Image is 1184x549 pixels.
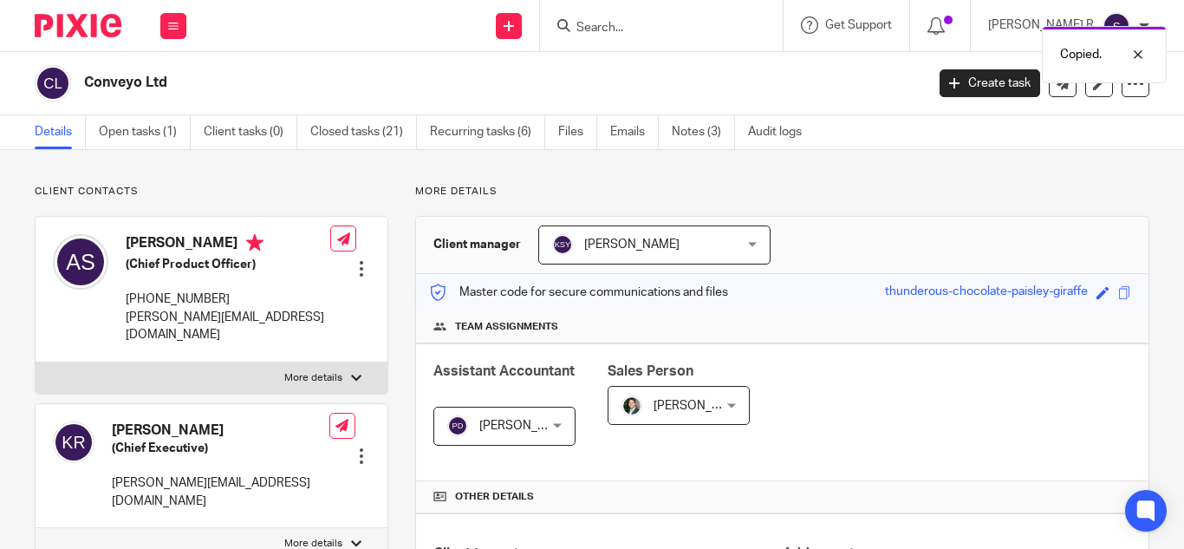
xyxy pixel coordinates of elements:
[552,234,573,255] img: svg%3E
[284,371,342,385] p: More details
[672,115,735,149] a: Notes (3)
[1060,46,1102,63] p: Copied.
[35,65,71,101] img: svg%3E
[455,490,534,504] span: Other details
[126,309,330,344] p: [PERSON_NAME][EMAIL_ADDRESS][DOMAIN_NAME]
[126,256,330,273] h5: (Chief Product Officer)
[608,364,693,378] span: Sales Person
[1103,12,1130,40] img: svg%3E
[415,185,1149,199] p: More details
[748,115,815,149] a: Audit logs
[310,115,417,149] a: Closed tasks (21)
[433,364,575,378] span: Assistant Accountant
[455,320,558,334] span: Team assignments
[610,115,659,149] a: Emails
[35,185,388,199] p: Client contacts
[112,440,329,457] h5: (Chief Executive)
[246,234,263,252] i: Primary
[575,21,731,36] input: Search
[99,115,191,149] a: Open tasks (1)
[126,291,330,308] p: [PHONE_NUMBER]
[479,420,575,432] span: [PERSON_NAME]
[433,236,521,253] h3: Client manager
[654,400,749,412] span: [PERSON_NAME]
[940,69,1040,97] a: Create task
[84,74,748,92] h2: Conveyo Ltd
[53,234,108,290] img: svg%3E
[35,14,121,37] img: Pixie
[112,422,329,440] h4: [PERSON_NAME]
[885,283,1088,303] div: thunderous-chocolate-paisley-giraffe
[447,415,468,436] img: svg%3E
[584,239,680,251] span: [PERSON_NAME]
[126,234,330,256] h4: [PERSON_NAME]
[558,115,597,149] a: Files
[204,115,297,149] a: Client tasks (0)
[621,395,642,416] img: Max%20Raynor.png
[35,115,86,149] a: Details
[430,115,545,149] a: Recurring tasks (6)
[112,474,329,510] p: [PERSON_NAME][EMAIL_ADDRESS][DOMAIN_NAME]
[429,284,728,301] p: Master code for secure communications and files
[53,422,94,463] img: svg%3E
